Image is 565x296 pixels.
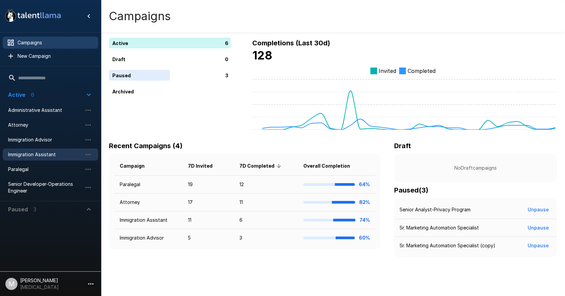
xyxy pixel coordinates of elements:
td: 3 [234,229,298,247]
span: Campaign [120,162,153,170]
td: Immigration Assistant [114,211,183,229]
td: Paralegal [114,176,183,194]
td: Immigration Advisor [114,229,183,247]
b: 74% [360,217,370,223]
button: Unpause [525,204,552,216]
b: 60% [359,235,370,241]
td: 11 [183,211,234,229]
p: 0 [225,56,228,63]
td: 11 [234,194,298,211]
span: Overall Completion [303,162,359,170]
span: 7D Invited [188,162,221,170]
b: Recent Campaigns (4) [109,142,183,150]
h4: Campaigns [109,9,171,23]
button: Unpause [525,240,552,252]
b: 128 [252,48,272,62]
p: Senior Analyst-Privacy Program [400,206,470,213]
p: Sr. Marketing Automation Specialist (copy) [400,242,495,249]
p: Sr. Marketing Automation Specialist [400,224,479,231]
td: 17 [183,194,234,211]
b: 64% [359,181,370,187]
b: 82% [359,199,370,205]
td: 6 [234,211,298,229]
td: 19 [183,176,234,194]
span: 7D Completed [239,162,283,170]
p: 3 [225,72,228,79]
td: 5 [183,229,234,247]
td: 12 [234,176,298,194]
p: 6 [225,40,228,47]
b: Paused ( 3 ) [394,186,428,194]
b: Completions (Last 30d) [252,39,330,47]
p: No Draft campaigns [405,165,546,171]
button: Unpause [525,222,552,234]
td: Attorney [114,194,183,211]
b: Draft [394,142,411,150]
